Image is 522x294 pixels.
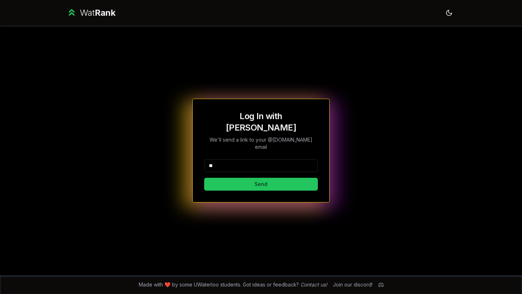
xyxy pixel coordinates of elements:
[204,136,318,151] p: We'll send a link to your @[DOMAIN_NAME] email
[80,7,115,19] div: Wat
[204,178,318,191] button: Send
[333,281,373,288] div: Join our discord!
[204,111,318,133] h1: Log In with [PERSON_NAME]
[139,281,327,288] span: Made with ❤️ by some UWaterloo students. Got ideas or feedback?
[95,8,115,18] span: Rank
[300,281,327,288] a: Contact us!
[67,7,115,19] a: WatRank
